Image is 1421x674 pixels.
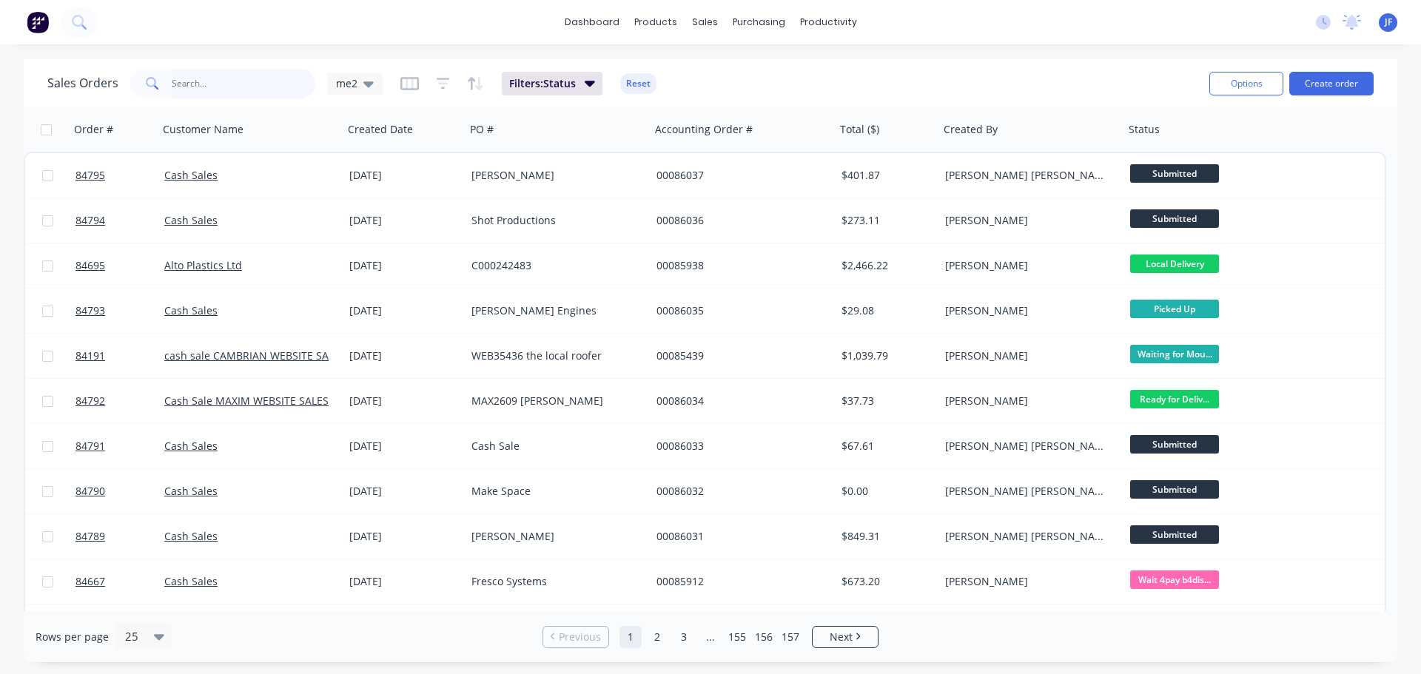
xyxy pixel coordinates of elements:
[1130,209,1219,228] span: Submitted
[841,213,929,228] div: $273.11
[36,630,109,644] span: Rows per page
[349,348,460,363] div: [DATE]
[164,574,218,588] a: Cash Sales
[163,122,243,137] div: Customer Name
[685,11,725,33] div: sales
[945,348,1109,363] div: [PERSON_NAME]
[471,439,636,454] div: Cash Sale
[75,303,105,318] span: 84793
[627,11,685,33] div: products
[471,394,636,408] div: MAX2609 [PERSON_NAME]
[164,258,242,272] a: Alto Plastics Ltd
[75,379,164,423] a: 84792
[945,394,1109,408] div: [PERSON_NAME]
[620,73,656,94] button: Reset
[656,439,821,454] div: 00086033
[779,626,802,648] a: Page 157
[75,484,105,499] span: 84790
[945,303,1109,318] div: [PERSON_NAME]
[726,626,748,648] a: Page 155
[841,439,929,454] div: $67.61
[656,213,821,228] div: 00086036
[164,303,218,317] a: Cash Sales
[841,168,929,183] div: $401.87
[557,11,627,33] a: dashboard
[75,424,164,468] a: 84791
[349,303,460,318] div: [DATE]
[75,574,105,589] span: 84667
[1130,435,1219,454] span: Submitted
[1130,164,1219,183] span: Submitted
[1130,255,1219,273] span: Local Delivery
[656,168,821,183] div: 00086037
[656,574,821,589] div: 00085912
[537,626,884,648] ul: Pagination
[349,439,460,454] div: [DATE]
[349,394,460,408] div: [DATE]
[655,122,753,137] div: Accounting Order #
[945,529,1109,544] div: [PERSON_NAME] [PERSON_NAME]
[646,626,668,648] a: Page 2
[1130,390,1219,408] span: Ready for Deliv...
[75,198,164,243] a: 84794
[945,213,1109,228] div: [PERSON_NAME]
[840,122,879,137] div: Total ($)
[164,348,346,363] a: cash sale CAMBRIAN WEBSITE SALES
[164,439,218,453] a: Cash Sales
[75,604,164,649] a: 84788
[1130,525,1219,544] span: Submitted
[945,439,1109,454] div: [PERSON_NAME] [PERSON_NAME]
[349,484,460,499] div: [DATE]
[1130,345,1219,363] span: Waiting for Mou...
[1209,72,1283,95] button: Options
[471,529,636,544] div: [PERSON_NAME]
[349,574,460,589] div: [DATE]
[656,394,821,408] div: 00086034
[656,303,821,318] div: 00086035
[27,11,49,33] img: Factory
[559,630,601,644] span: Previous
[793,11,864,33] div: productivity
[349,529,460,544] div: [DATE]
[75,348,105,363] span: 84191
[164,529,218,543] a: Cash Sales
[813,630,878,644] a: Next page
[656,529,821,544] div: 00086031
[75,469,164,513] a: 84790
[471,348,636,363] div: WEB35436 the local roofer
[945,168,1109,183] div: [PERSON_NAME] [PERSON_NAME]
[830,630,853,644] span: Next
[471,303,636,318] div: [PERSON_NAME] Engines
[1130,480,1219,499] span: Submitted
[673,626,695,648] a: Page 3
[75,243,164,288] a: 84695
[75,153,164,198] a: 84795
[841,258,929,273] div: $2,466.22
[841,394,929,408] div: $37.73
[945,258,1109,273] div: [PERSON_NAME]
[699,626,722,648] a: Jump forward
[725,11,793,33] div: purchasing
[1130,300,1219,318] span: Picked Up
[841,348,929,363] div: $1,039.79
[75,334,164,378] a: 84191
[656,484,821,499] div: 00086032
[471,574,636,589] div: Fresco Systems
[944,122,998,137] div: Created By
[75,514,164,559] a: 84789
[543,630,608,644] a: Previous page
[470,122,494,137] div: PO #
[1130,570,1219,589] span: Wait 4pay b4dis...
[945,484,1109,499] div: [PERSON_NAME] [PERSON_NAME]
[945,574,1109,589] div: [PERSON_NAME]
[75,289,164,333] a: 84793
[656,348,821,363] div: 00085439
[336,75,357,91] span: me2
[502,72,602,95] button: Filters:Status
[841,574,929,589] div: $673.20
[471,168,636,183] div: [PERSON_NAME]
[164,213,218,227] a: Cash Sales
[75,168,105,183] span: 84795
[172,69,316,98] input: Search...
[509,76,576,91] span: Filters: Status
